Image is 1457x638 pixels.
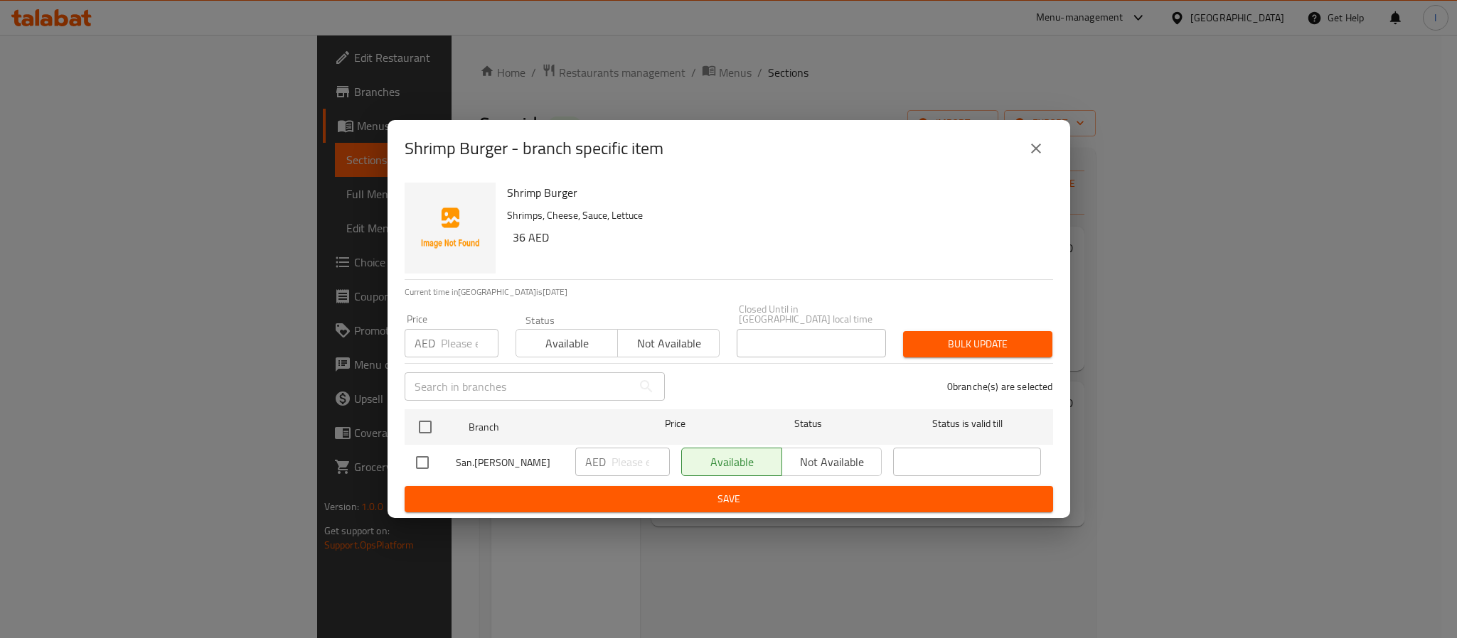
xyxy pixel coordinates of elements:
input: Please enter price [441,329,498,357]
span: Save [416,490,1042,508]
p: AED [585,453,606,470]
p: 0 branche(s) are selected [947,379,1053,394]
h6: Shrimp Burger [507,183,1042,202]
img: Shrimp Burger [405,183,496,274]
span: Price [628,415,722,433]
input: Search in branches [405,372,632,401]
span: San.[PERSON_NAME] [456,454,564,472]
p: Shrimps, Cheese, Sauce, Lettuce [507,207,1042,225]
button: Bulk update [903,331,1052,357]
span: Status [734,415,882,433]
button: Not available [617,329,720,357]
span: Bulk update [914,335,1041,353]
span: Status is valid till [893,415,1041,433]
h2: Shrimp Burger - branch specific item [405,137,663,160]
span: Available [522,333,612,354]
h6: 36 AED [513,227,1042,247]
button: close [1019,131,1053,166]
input: Please enter price [612,448,670,476]
button: Save [405,486,1053,512]
span: Not available [624,333,714,354]
span: Branch [469,418,617,436]
p: AED [415,335,435,352]
button: Available [516,329,618,357]
p: Current time in [GEOGRAPHIC_DATA] is [DATE] [405,286,1053,298]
